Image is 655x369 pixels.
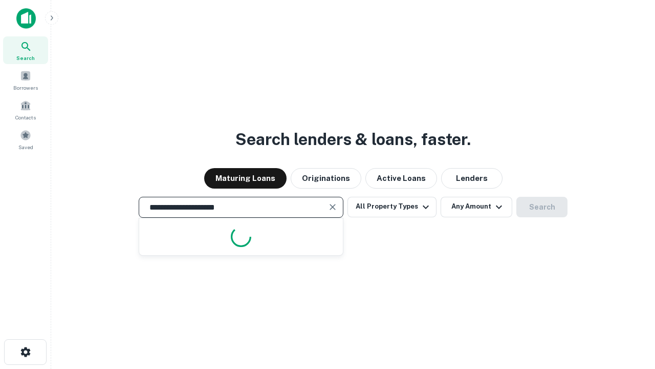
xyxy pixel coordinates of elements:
[204,168,287,189] button: Maturing Loans
[347,197,436,217] button: All Property Types
[18,143,33,151] span: Saved
[291,168,361,189] button: Originations
[16,8,36,29] img: capitalize-icon.png
[235,127,471,152] h3: Search lenders & loans, faster.
[3,36,48,64] a: Search
[3,96,48,124] a: Contacts
[441,197,512,217] button: Any Amount
[3,66,48,94] a: Borrowers
[16,54,35,62] span: Search
[365,168,437,189] button: Active Loans
[604,287,655,336] iframe: Chat Widget
[15,113,36,121] span: Contacts
[13,84,38,92] span: Borrowers
[441,168,503,189] button: Lenders
[3,126,48,153] a: Saved
[325,200,340,214] button: Clear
